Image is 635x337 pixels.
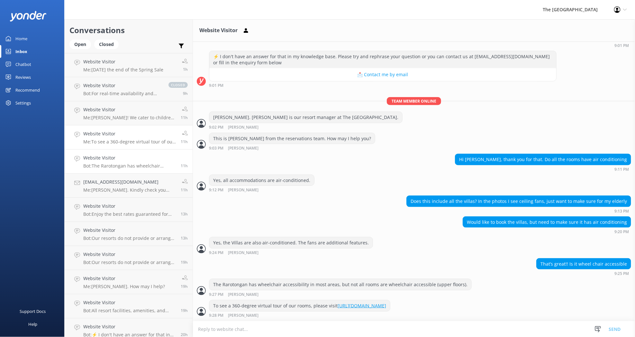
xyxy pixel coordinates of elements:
[181,260,188,265] span: Oct 07 2025 03:35pm (UTC -10:00) Pacific/Honolulu
[228,146,259,150] span: [PERSON_NAME]
[209,187,314,192] div: Oct 07 2025 11:12pm (UTC -10:00) Pacific/Honolulu
[28,318,37,331] div: Help
[83,154,176,161] h4: Website Visitor
[338,303,386,309] a: [URL][DOMAIN_NAME]
[228,125,259,130] span: [PERSON_NAME]
[209,146,375,150] div: Oct 07 2025 11:03pm (UTC -10:00) Pacific/Honolulu
[209,250,373,255] div: Oct 07 2025 11:24pm (UTC -10:00) Pacific/Honolulu
[181,187,188,193] span: Oct 07 2025 11:01pm (UTC -10:00) Pacific/Honolulu
[15,84,40,96] div: Recommend
[83,275,165,282] h4: Website Visitor
[83,67,163,73] p: Me: [DATE] the end of the Spring Sale
[209,300,390,311] div: To see a 360-degree virtual tour of our rooms, please visit
[83,235,176,241] p: Bot: Our resorts do not provide or arrange transportation services, including airport transfers. ...
[209,279,471,290] div: The Rarotongan has wheelchair accessibility in most areas, but not all rooms are wheelchair acces...
[228,251,259,255] span: [PERSON_NAME]
[209,146,223,150] strong: 9:03 PM
[181,163,188,168] span: Oct 07 2025 11:25pm (UTC -10:00) Pacific/Honolulu
[15,96,31,109] div: Settings
[536,271,631,276] div: Oct 07 2025 11:25pm (UTC -10:00) Pacific/Honolulu
[181,308,188,313] span: Oct 07 2025 03:04pm (UTC -10:00) Pacific/Honolulu
[65,174,193,198] a: [EMAIL_ADDRESS][DOMAIN_NAME]Me:[PERSON_NAME]. Kindly check you inbox as I have sent you an email ...
[614,230,629,234] strong: 9:20 PM
[83,299,176,306] h4: Website Visitor
[209,293,223,297] strong: 9:27 PM
[209,292,472,297] div: Oct 07 2025 11:27pm (UTC -10:00) Pacific/Honolulu
[228,293,259,297] span: [PERSON_NAME]
[209,237,373,248] div: Yes, the Villas are also air-conditioned. The fans are additional features.
[83,260,176,265] p: Bot: Our resorts do not provide or arrange transportation services, including airport transfers. ...
[83,163,176,169] p: Bot: The Rarotongan has wheelchair accessibility in most areas, but not all rooms are wheelchair ...
[65,101,193,125] a: Website VisitorMe:[PERSON_NAME]! We cater to children aged [DEMOGRAPHIC_DATA] years inclusive. Ch...
[209,112,402,123] div: [PERSON_NAME]. [PERSON_NAME] is our resort manager at The [GEOGRAPHIC_DATA].
[83,82,162,89] h4: Website Visitor
[83,130,176,137] h4: Website Visitor
[209,251,223,255] strong: 9:24 PM
[83,203,176,210] h4: Website Visitor
[65,246,193,270] a: Website VisitorBot:Our resorts do not provide or arrange transportation services, including airpo...
[15,45,27,58] div: Inbox
[183,91,188,96] span: Oct 08 2025 01:39am (UTC -10:00) Pacific/Honolulu
[181,115,188,120] span: Oct 07 2025 11:29pm (UTC -10:00) Pacific/Honolulu
[10,11,47,22] img: yonder-white-logo.png
[209,125,223,130] strong: 9:02 PM
[181,235,188,241] span: Oct 07 2025 09:29pm (UTC -10:00) Pacific/Honolulu
[209,133,375,144] div: This is [PERSON_NAME] from the reservations team. How may I help you?
[406,209,631,213] div: Oct 07 2025 11:13pm (UTC -10:00) Pacific/Honolulu
[94,41,122,48] a: Closed
[209,125,403,130] div: Oct 07 2025 11:02pm (UTC -10:00) Pacific/Honolulu
[455,167,631,171] div: Oct 07 2025 11:11pm (UTC -10:00) Pacific/Honolulu
[83,106,176,113] h4: Website Visitor
[69,41,94,48] a: Open
[15,58,31,71] div: Chatbot
[83,308,176,314] p: Bot: All resort facilities, amenities, and services, including the restaurant, bar, pool, sun lou...
[83,227,176,234] h4: Website Visitor
[83,115,176,121] p: Me: [PERSON_NAME]! We cater to children aged [DEMOGRAPHIC_DATA] years inclusive. Children under f...
[83,58,163,65] h4: Website Visitor
[69,24,188,36] h2: Conversations
[181,284,188,289] span: Oct 07 2025 03:09pm (UTC -10:00) Pacific/Honolulu
[209,188,223,192] strong: 9:12 PM
[65,294,193,318] a: Website VisitorBot:All resort facilities, amenities, and services, including the restaurant, bar,...
[455,154,631,165] div: Hi [PERSON_NAME], thank you for that. Do all the rooms have air conditioning
[65,77,193,101] a: Website VisitorBot:For real-time availability and accommodation bookings, please visit [URL][DOMA...
[69,40,91,49] div: Open
[168,82,188,88] span: closed
[387,97,441,105] span: Team member online
[83,323,176,330] h4: Website Visitor
[83,211,176,217] p: Bot: Enjoy the best rates guaranteed for direct bookings by using Promo Code TRBRL. Book now and ...
[83,284,165,289] p: Me: [PERSON_NAME]. How may I help?
[83,178,176,186] h4: [EMAIL_ADDRESS][DOMAIN_NAME]
[94,40,119,49] div: Closed
[209,83,557,87] div: Oct 07 2025 11:01pm (UTC -10:00) Pacific/Honolulu
[209,84,223,87] strong: 9:01 PM
[65,125,193,150] a: Website VisitorMe:To see a 360-degree virtual tour of our rooms, please visit [URL][DOMAIN_NAME]11h
[463,229,631,234] div: Oct 07 2025 11:20pm (UTC -10:00) Pacific/Honolulu
[15,71,31,84] div: Reviews
[228,188,259,192] span: [PERSON_NAME]
[511,43,631,48] div: Oct 07 2025 11:01pm (UTC -10:00) Pacific/Honolulu
[209,313,390,318] div: Oct 07 2025 11:28pm (UTC -10:00) Pacific/Honolulu
[614,209,629,213] strong: 9:13 PM
[65,150,193,174] a: Website VisitorBot:The Rarotongan has wheelchair accessibility in most areas, but not all rooms a...
[614,272,629,276] strong: 9:25 PM
[537,259,631,269] div: That’s great!! Is it wheel chair accessible
[83,251,176,258] h4: Website Visitor
[65,53,193,77] a: Website VisitorMe:[DATE] the end of the Spring Sale1h
[65,222,193,246] a: Website VisitorBot:Our resorts do not provide or arrange transportation services, including airpo...
[463,217,631,228] div: Would like to book the villas, but need to make sure it has air conditioning
[209,68,556,81] button: 📩 Contact me by email
[209,175,314,186] div: Yes, all accommodations are air-conditioned.
[20,305,46,318] div: Support Docs
[614,44,629,48] strong: 9:01 PM
[83,187,176,193] p: Me: [PERSON_NAME]. Kindly check you inbox as I have sent you an email regarding your inquiry. For...
[83,91,162,96] p: Bot: For real-time availability and accommodation bookings, please visit [URL][DOMAIN_NAME].
[65,270,193,294] a: Website VisitorMe:[PERSON_NAME]. How may I help?19h
[209,51,556,68] div: ⚡ I don't have an answer for that in my knowledge base. Please try and rephrase your question or ...
[183,67,188,72] span: Oct 08 2025 09:09am (UTC -10:00) Pacific/Honolulu
[15,32,27,45] div: Home
[83,139,176,145] p: Me: To see a 360-degree virtual tour of our rooms, please visit [URL][DOMAIN_NAME]
[199,26,238,35] h3: Website Visitor
[181,139,188,144] span: Oct 07 2025 11:28pm (UTC -10:00) Pacific/Honolulu
[407,196,631,207] div: Does this include all the villas? In the photos I see ceiling fans, just want to make sure for my...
